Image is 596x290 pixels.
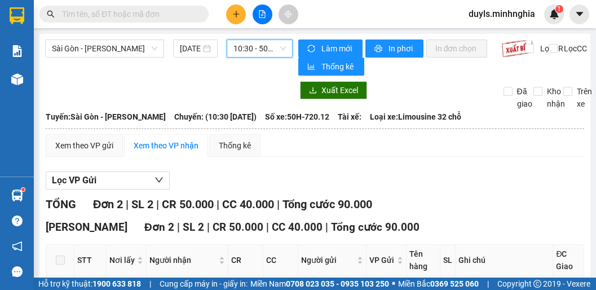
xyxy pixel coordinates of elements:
span: Sài Gòn - Phan Rí [52,40,157,57]
img: 9k= [501,39,533,58]
span: CC 40.000 [222,197,274,211]
div: Xem theo VP nhận [134,139,198,152]
th: CR [228,245,263,276]
th: Tên hàng [407,245,440,276]
img: logo-vxr [10,7,24,24]
button: file-add [253,5,272,24]
span: message [12,266,23,277]
span: In phơi [388,42,414,55]
button: plus [226,5,246,24]
span: | [126,197,129,211]
sup: 1 [555,5,563,13]
span: Tổng cước 90.000 [282,197,372,211]
span: Miền Nam [250,278,389,290]
button: In đơn chọn [426,39,488,58]
span: Lọc VP Gửi [52,173,96,187]
span: 1 [557,5,561,13]
img: warehouse-icon [11,73,23,85]
span: caret-down [575,9,585,19]
span: SL 2 [131,197,153,211]
span: Lọc CR [536,42,565,55]
img: solution-icon [11,45,23,57]
span: TỔNG [46,197,76,211]
button: caret-down [569,5,589,24]
span: Miền Bắc [398,278,479,290]
span: | [177,221,180,234]
button: Lọc VP Gửi [46,172,170,190]
span: Thống kê [321,60,355,73]
th: SL [440,245,456,276]
span: | [217,197,219,211]
th: CC [263,245,298,276]
span: Kho nhận [542,85,569,110]
span: notification [12,241,23,252]
span: | [266,221,269,234]
span: ⚪️ [392,282,395,286]
span: Tài xế: [338,111,361,123]
span: Xuất Excel [321,84,358,96]
span: Làm mới [321,42,354,55]
span: down [154,175,164,184]
span: Lọc CC [559,42,589,55]
span: Tổng cước 90.000 [331,221,420,234]
strong: 0369 525 060 [430,279,479,288]
span: Nơi lấy [109,254,135,266]
button: aim [279,5,298,24]
strong: 1900 633 818 [92,279,141,288]
strong: 0708 023 035 - 0935 103 250 [286,279,389,288]
span: sync [307,45,317,54]
span: | [277,197,280,211]
span: Chuyến: (10:30 [DATE]) [174,111,257,123]
sup: 1 [21,188,25,191]
th: Ghi chú [456,245,554,276]
button: printerIn phơi [365,39,423,58]
input: 12/10/2025 [180,42,201,55]
span: CC 40.000 [272,221,323,234]
span: Người gửi [301,254,355,266]
div: Xem theo VP gửi [55,139,113,152]
span: printer [374,45,384,54]
span: | [207,221,210,234]
img: icon-new-feature [549,9,559,19]
span: SL 2 [183,221,204,234]
span: Người nhận [149,254,217,266]
span: [PERSON_NAME] [46,221,127,234]
button: syncLàm mới [298,39,363,58]
span: CR 50.000 [162,197,214,211]
th: STT [74,245,107,276]
span: | [156,197,159,211]
span: question-circle [12,216,23,226]
span: VP Gửi [369,254,395,266]
b: Tuyến: Sài Gòn - [PERSON_NAME] [46,112,166,121]
span: | [149,278,151,290]
span: bar-chart [307,63,317,72]
div: Thống kê [219,139,251,152]
span: plus [232,10,240,18]
span: search [47,10,55,18]
input: Tìm tên, số ĐT hoặc mã đơn [62,8,195,20]
span: CR 50.000 [213,221,263,234]
span: duyls.minhnghia [460,7,544,21]
span: 10:30 - 50H-720.12 [233,40,286,57]
span: Đơn 2 [144,221,174,234]
span: | [325,221,328,234]
span: Cung cấp máy in - giấy in: [160,278,248,290]
span: file-add [258,10,266,18]
span: copyright [533,280,541,288]
span: | [487,278,489,290]
span: aim [284,10,292,18]
span: Hỗ trợ kỹ thuật: [38,278,141,290]
th: ĐC Giao [553,245,584,276]
img: warehouse-icon [11,190,23,201]
span: Đơn 2 [93,197,123,211]
span: Số xe: 50H-720.12 [265,111,329,123]
button: downloadXuất Excel [300,81,367,99]
span: Loại xe: Limousine 32 chỗ [370,111,461,123]
button: bar-chartThống kê [298,58,364,76]
span: Đã giao [513,85,537,110]
span: download [309,86,317,95]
